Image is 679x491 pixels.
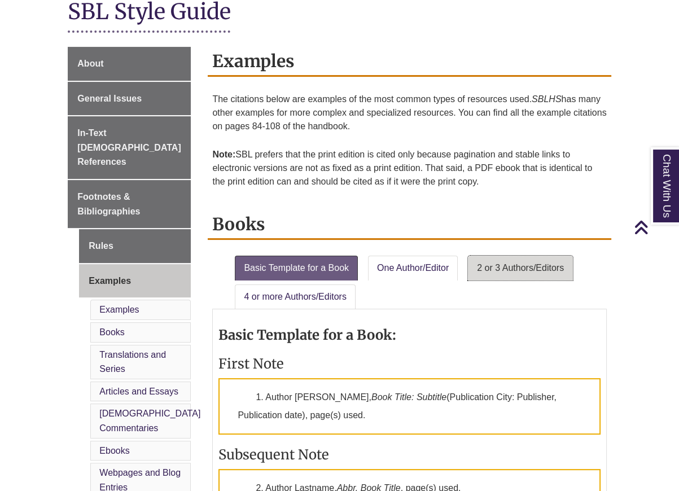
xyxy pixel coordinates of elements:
a: Examples [99,305,139,314]
h2: Books [208,210,611,240]
em: Book Title: Subtitle [371,392,446,402]
p: 1. Author [PERSON_NAME], (Publication City: Publisher, Publication date), page(s) used. [218,378,600,435]
span: About [77,59,103,68]
em: SBLHS [532,94,561,104]
a: Back to Top [634,220,676,235]
h3: Subsequent Note [218,446,600,463]
a: In-Text [DEMOGRAPHIC_DATA] References [68,116,191,179]
a: Examples [79,264,191,298]
a: Books [99,327,124,337]
a: 4 or more Authors/Editors [235,284,355,309]
a: Footnotes & Bibliographies [68,180,191,228]
span: Footnotes & Bibliographies [77,192,140,216]
p: SBL prefers that the print edition is cited only because pagination and stable links to electroni... [212,143,606,193]
a: Basic Template for a Book [235,256,358,280]
a: One Author/Editor [368,256,458,280]
a: 2 or 3 Authors/Editors [468,256,573,280]
h3: First Note [218,355,600,372]
h2: Examples [208,47,611,77]
a: General Issues [68,82,191,116]
a: Ebooks [99,446,129,455]
strong: Basic Template for a Book: [218,326,396,344]
a: [DEMOGRAPHIC_DATA] Commentaries [99,409,200,433]
strong: Note: [212,150,235,159]
span: General Issues [77,94,142,103]
a: Articles and Essays [99,387,178,396]
a: Rules [79,229,191,263]
p: The citations below are examples of the most common types of resources used. has many other examp... [212,88,606,138]
span: In-Text [DEMOGRAPHIC_DATA] References [77,128,181,166]
a: Translations and Series [99,350,166,374]
a: About [68,47,191,81]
